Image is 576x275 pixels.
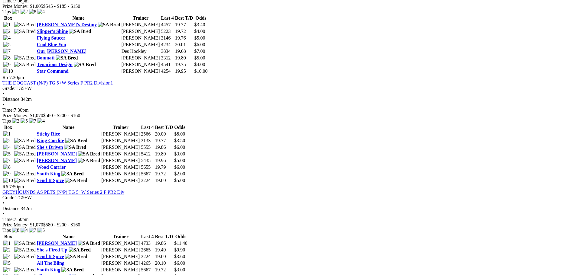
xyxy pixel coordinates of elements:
td: 19.72 [155,171,174,177]
span: 7:50pm [9,184,24,189]
span: Time: [2,217,14,222]
td: [PERSON_NAME] [101,131,140,137]
img: SA Bred [78,241,100,246]
img: SA Bred [74,62,96,67]
th: Trainer [101,234,140,240]
span: 7:30pm [9,75,24,80]
td: 19.49 [155,247,174,253]
a: Bonmati [37,55,55,60]
th: Best T/D [155,124,174,130]
span: R5 [2,75,8,80]
div: 342m [2,206,574,211]
a: Sticky Rice [37,131,60,136]
span: $5.00 [194,35,205,40]
a: South King [37,267,60,272]
img: 2 [3,138,11,143]
img: 7 [3,267,11,273]
img: SA Bred [65,254,87,259]
img: SA Bred [61,267,83,273]
a: She's Fired Up [37,247,67,252]
span: $6.00 [194,42,205,47]
a: Flying Saucer [37,35,66,40]
span: • [2,211,4,216]
td: 3312 [161,55,174,61]
a: [PERSON_NAME] [37,241,77,246]
td: 20.10 [155,260,174,266]
img: 5 [3,42,11,47]
img: 7 [3,158,11,163]
td: 2566 [141,131,154,137]
td: [PERSON_NAME] [121,35,160,41]
td: 20.01 [175,42,194,48]
td: 19.80 [175,55,194,61]
img: SA Bred [69,29,91,34]
th: Name [37,124,101,130]
span: Tips [2,228,11,233]
a: She's Driven [37,145,63,150]
span: $8.00 [174,131,185,136]
td: 19.86 [155,240,174,246]
img: SA Bred [78,158,100,163]
span: Time: [2,107,14,113]
a: GREYHOUNDS AS PETS (N/P) TG 5+W Series 2 F PR2 Div [2,190,124,195]
img: 5 [21,118,28,124]
th: Name [37,234,101,240]
img: SA Bred [56,55,78,61]
img: 7 [29,228,36,233]
th: Last 4 [161,15,174,21]
img: SA Bred [69,247,91,253]
a: THE DOGCAST (N/P) TG 5+W Series F PR2 Division1 [2,80,113,85]
img: 4 [3,35,11,41]
img: 5 [3,151,11,157]
img: 4 [3,145,11,150]
th: Odds [194,15,208,21]
td: 19.60 [155,254,174,260]
img: SA Bred [61,171,83,177]
img: 5 [37,228,45,233]
span: $11.40 [174,241,187,246]
img: 7 [29,118,36,124]
span: $3.00 [174,151,185,156]
span: R6 [2,184,8,189]
img: SA Bred [78,151,100,157]
th: Best T/D [155,234,174,240]
a: South King [37,171,60,176]
td: 3224 [141,177,154,184]
img: SA Bred [14,247,36,253]
span: Box [4,125,12,130]
div: TG5+W [2,86,574,91]
td: 3834 [161,48,174,54]
td: Des Hockley [121,48,160,54]
td: 3146 [161,35,174,41]
td: [PERSON_NAME] [101,247,140,253]
span: $6.00 [174,165,185,170]
span: $5.00 [194,55,205,60]
a: King Cordite [37,138,64,143]
td: 5667 [141,171,154,177]
span: Distance: [2,206,21,211]
span: Distance: [2,97,21,102]
td: 4265 [141,260,154,266]
th: Odds [174,124,185,130]
span: $10.00 [194,69,207,74]
span: $3.40 [194,22,205,27]
span: Box [4,234,12,239]
a: Star Command [37,69,69,74]
span: Grade: [2,86,16,91]
td: 19.96 [155,158,174,164]
td: [PERSON_NAME] [121,62,160,68]
span: $545 - $185 - $150 [43,4,80,9]
img: SA Bred [65,178,87,183]
img: 9 [3,62,11,67]
td: [PERSON_NAME] [101,138,140,144]
span: $7.00 [194,49,205,54]
span: • [2,91,4,96]
span: $3.60 [174,254,185,259]
a: [PERSON_NAME] [37,151,77,156]
td: 5223 [161,28,174,34]
td: [PERSON_NAME] [101,144,140,150]
th: Odds [174,234,187,240]
td: 2665 [141,247,154,253]
a: Send It Spice [37,254,64,259]
img: SA Bred [98,22,120,27]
